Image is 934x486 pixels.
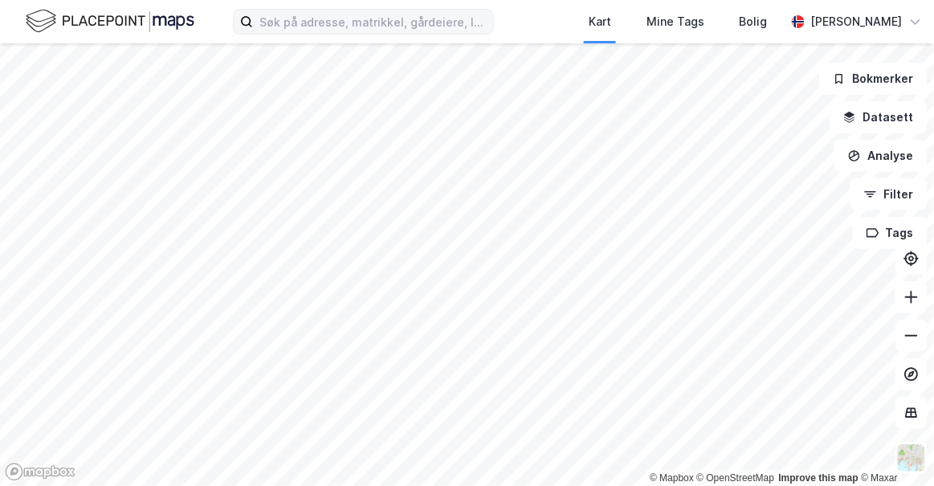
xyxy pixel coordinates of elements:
div: Mine Tags [646,12,704,31]
div: [PERSON_NAME] [811,12,903,31]
input: Søk på adresse, matrikkel, gårdeiere, leietakere eller personer [253,10,493,34]
iframe: Chat Widget [854,409,934,486]
div: Kart [589,12,611,31]
div: Bolig [740,12,768,31]
img: logo.f888ab2527a4732fd821a326f86c7f29.svg [26,7,194,35]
